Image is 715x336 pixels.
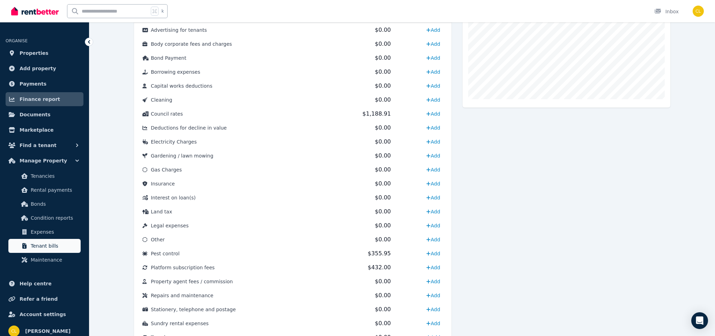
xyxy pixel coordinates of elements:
a: Account settings [6,307,83,321]
span: $0.00 [375,41,391,47]
span: Bonds [31,200,78,208]
a: Add [423,304,443,315]
span: Deductions for decline in value [151,125,227,131]
span: Help centre [20,279,52,288]
span: Documents [20,110,51,119]
span: $0.00 [375,208,391,215]
span: Payments [20,80,46,88]
span: Gardening / lawn mowing [151,153,213,159]
span: Finance report [20,95,60,103]
span: $0.00 [375,194,391,201]
span: $0.00 [375,138,391,145]
a: Add [423,38,443,50]
a: Documents [6,108,83,122]
span: $0.00 [375,222,391,229]
span: Land tax [151,209,172,214]
span: Other [151,237,165,242]
span: Tenancies [31,172,78,180]
span: Repairs and maintenance [151,293,213,298]
a: Add [423,206,443,217]
a: Add [423,66,443,78]
a: Add [423,122,443,133]
span: Maintenance [31,256,78,264]
span: Interest on loan(s) [151,195,196,200]
a: Add [423,178,443,189]
a: Add [423,318,443,329]
span: Refer a friend [20,295,58,303]
a: Properties [6,46,83,60]
span: Condition reports [31,214,78,222]
span: $0.00 [375,54,391,61]
span: $0.00 [375,82,391,89]
span: [PERSON_NAME] [25,327,71,335]
a: Add [423,80,443,92]
span: Marketplace [20,126,53,134]
a: Tenancies [8,169,81,183]
a: Marketplace [6,123,83,137]
a: Payments [6,77,83,91]
span: $0.00 [375,306,391,313]
a: Maintenance [8,253,81,267]
span: Pest control [151,251,179,256]
span: Gas Charges [151,167,182,173]
span: Capital works deductions [151,83,212,89]
span: Expenses [31,228,78,236]
img: Christopher Li [693,6,704,17]
span: Account settings [20,310,66,319]
span: $432.00 [368,264,391,271]
a: Add [423,192,443,203]
a: Help centre [6,277,83,291]
a: Bonds [8,197,81,211]
a: Add [423,52,443,64]
span: ORGANISE [6,38,28,43]
div: Open Intercom Messenger [691,312,708,329]
a: Add property [6,61,83,75]
span: Manage Property [20,156,67,165]
a: Rental payments [8,183,81,197]
span: $0.00 [375,278,391,285]
span: Council rates [151,111,183,117]
span: Insurance [151,181,175,187]
span: $0.00 [375,180,391,187]
span: Sundry rental expenses [151,321,209,326]
span: $0.00 [375,236,391,243]
a: Add [423,290,443,301]
span: $355.95 [368,250,391,257]
span: $0.00 [375,320,391,327]
span: Advertising for tenants [151,27,207,33]
span: Stationery, telephone and postage [151,307,236,312]
span: Tenant bills [31,242,78,250]
a: Finance report [6,92,83,106]
a: Add [423,150,443,161]
span: Property agent fees / commission [151,279,233,284]
span: Properties [20,49,49,57]
a: Add [423,234,443,245]
img: RentBetter [11,6,59,16]
span: Platform subscription fees [151,265,215,270]
a: Add [423,108,443,119]
span: $0.00 [375,152,391,159]
a: Add [423,164,443,175]
span: k [161,8,164,14]
a: Add [423,24,443,36]
span: Electricity Charges [151,139,197,145]
span: $0.00 [375,124,391,131]
span: $0.00 [375,166,391,173]
a: Expenses [8,225,81,239]
span: Bond Payment [151,55,186,61]
a: Condition reports [8,211,81,225]
a: Add [423,276,443,287]
span: Legal expenses [151,223,189,228]
span: Add property [20,64,56,73]
a: Tenant bills [8,239,81,253]
span: $0.00 [375,68,391,75]
a: Refer a friend [6,292,83,306]
a: Add [423,136,443,147]
span: $0.00 [375,96,391,103]
span: Rental payments [31,186,78,194]
span: $0.00 [375,27,391,33]
span: Body corporate fees and charges [151,41,232,47]
span: Cleaning [151,97,172,103]
span: Find a tenant [20,141,57,149]
span: Borrowing expenses [151,69,200,75]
